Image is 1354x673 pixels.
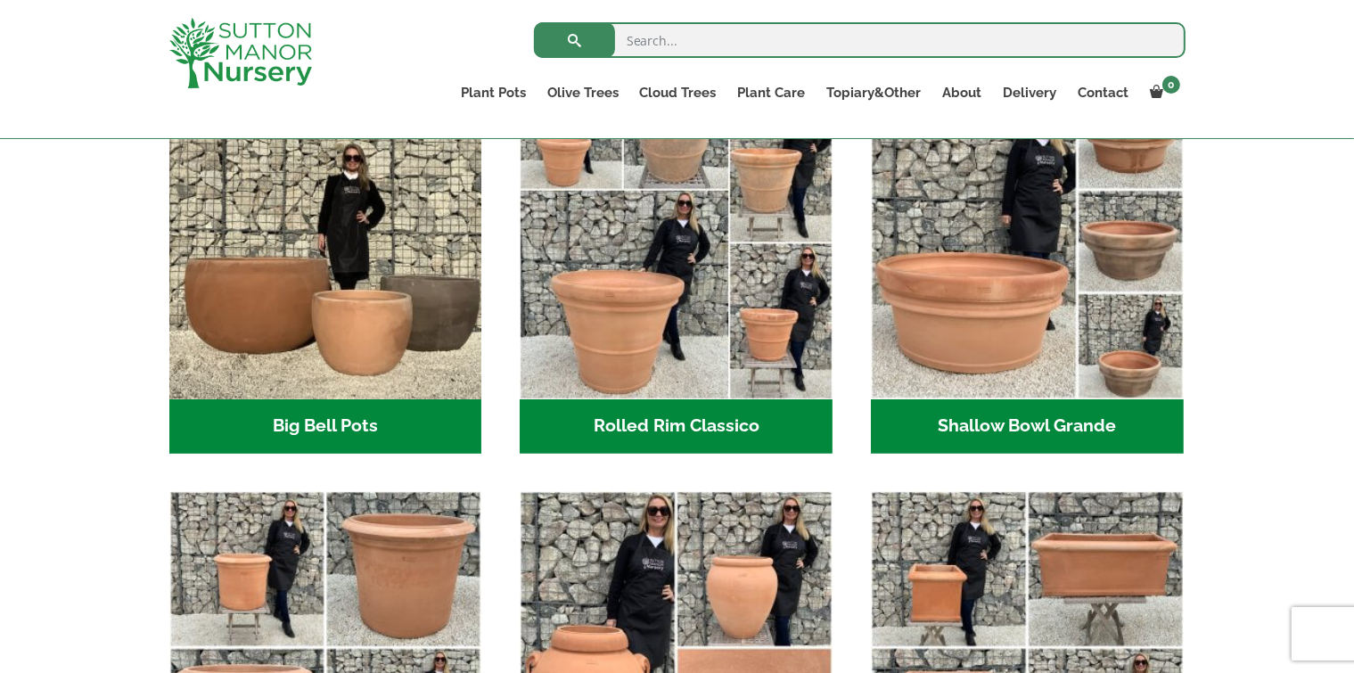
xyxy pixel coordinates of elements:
[520,399,833,455] h2: Rolled Rim Classico
[871,399,1184,455] h2: Shallow Bowl Grande
[629,80,727,105] a: Cloud Trees
[169,399,482,455] h2: Big Bell Pots
[727,80,817,105] a: Plant Care
[534,22,1186,58] input: Search...
[1068,80,1140,105] a: Contact
[993,80,1068,105] a: Delivery
[1140,80,1186,105] a: 0
[450,80,537,105] a: Plant Pots
[520,86,833,399] img: Rolled Rim Classico
[817,80,932,105] a: Topiary&Other
[932,80,993,105] a: About
[537,80,629,105] a: Olive Trees
[871,86,1184,399] img: Shallow Bowl Grande
[871,86,1184,454] a: Visit product category Shallow Bowl Grande
[169,18,312,88] img: logo
[520,86,833,454] a: Visit product category Rolled Rim Classico
[1162,76,1180,94] span: 0
[169,86,482,454] a: Visit product category Big Bell Pots
[169,86,482,399] img: Big Bell Pots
